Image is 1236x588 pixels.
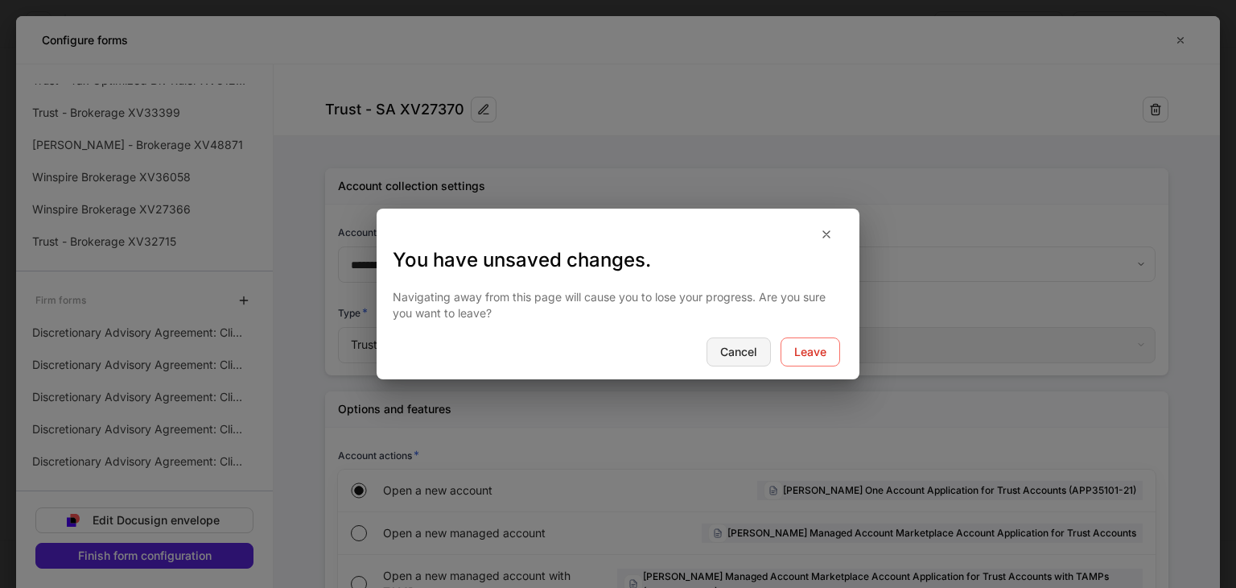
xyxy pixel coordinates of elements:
[707,337,771,366] button: Cancel
[794,346,826,358] div: Leave
[781,337,840,366] button: Leave
[393,289,843,321] p: Navigating away from this page will cause you to lose your progress. Are you sure you want to leave?
[720,346,757,358] div: Cancel
[393,247,843,273] h3: You have unsaved changes.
